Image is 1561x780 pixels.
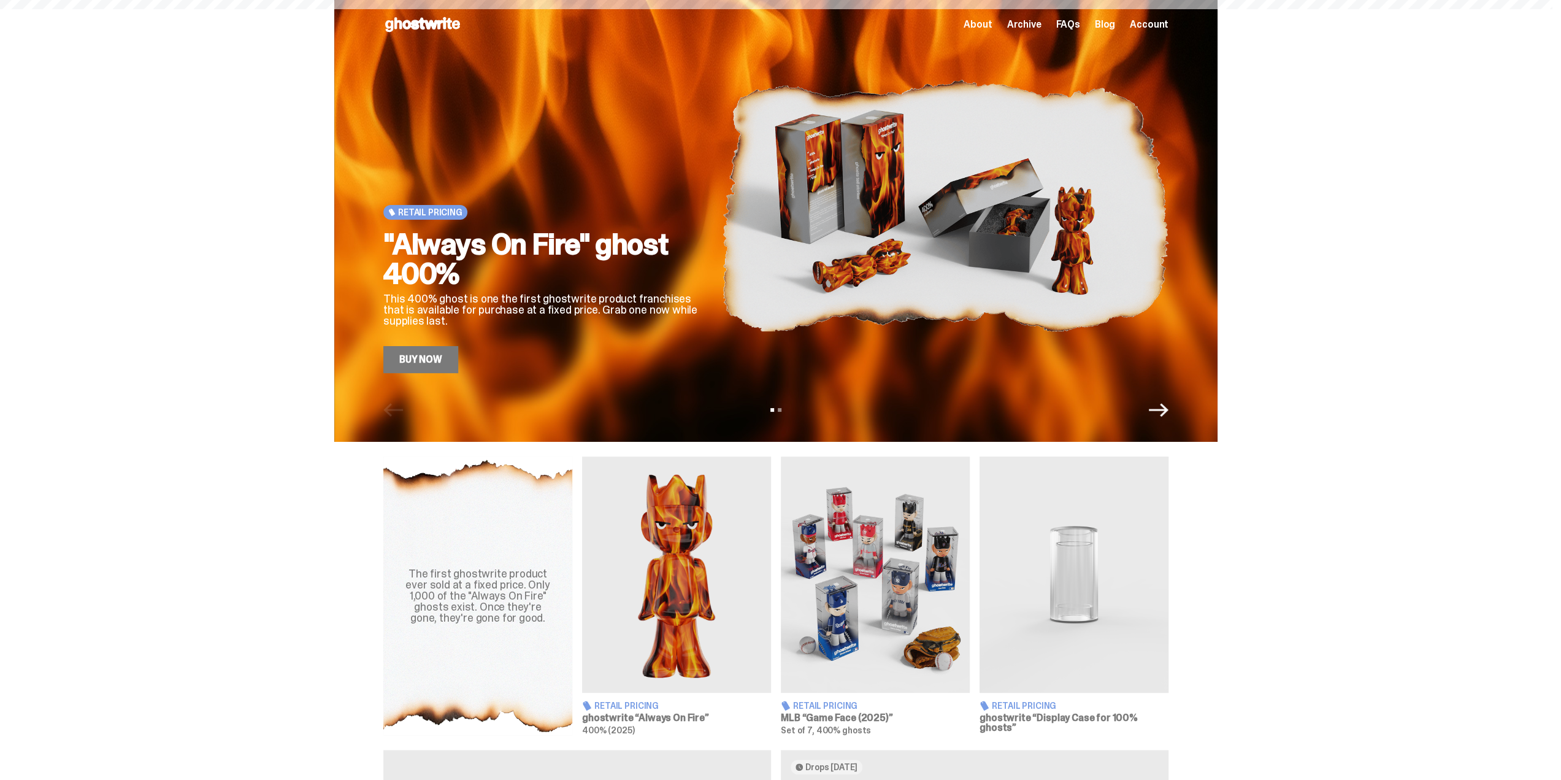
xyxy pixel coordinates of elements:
[781,713,970,723] h3: MLB “Game Face (2025)”
[1149,400,1168,420] button: Next
[383,230,702,288] h2: "Always On Fire" ghost 400%
[582,713,771,723] h3: ghostwrite “Always On Fire”
[722,38,1168,373] img: "Always On Fire" ghost 400%
[770,408,774,412] button: View slide 1
[781,457,970,693] img: Game Face (2025)
[781,457,970,735] a: Game Face (2025) Retail Pricing
[992,701,1056,710] span: Retail Pricing
[781,725,871,736] span: Set of 7, 400% ghosts
[793,701,857,710] span: Retail Pricing
[1056,20,1080,29] a: FAQs
[398,568,558,624] div: The first ghostwrite product ever sold at a fixed price. Only 1,000 of the "Always On Fire" ghost...
[980,457,1168,693] img: Display Case for 100% ghosts
[582,457,771,735] a: Always On Fire Retail Pricing
[582,725,634,736] span: 400% (2025)
[964,20,992,29] a: About
[398,207,462,217] span: Retail Pricing
[778,408,781,412] button: View slide 2
[594,701,659,710] span: Retail Pricing
[805,762,857,772] span: Drops [DATE]
[582,457,771,693] img: Always On Fire
[1095,20,1115,29] a: Blog
[383,293,702,326] p: This 400% ghost is one the first ghostwrite product franchises that is available for purchase at ...
[1007,20,1041,29] a: Archive
[383,346,458,373] a: Buy Now
[980,457,1168,735] a: Display Case for 100% ghosts Retail Pricing
[980,713,1168,733] h3: ghostwrite “Display Case for 100% ghosts”
[1130,20,1168,29] a: Account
